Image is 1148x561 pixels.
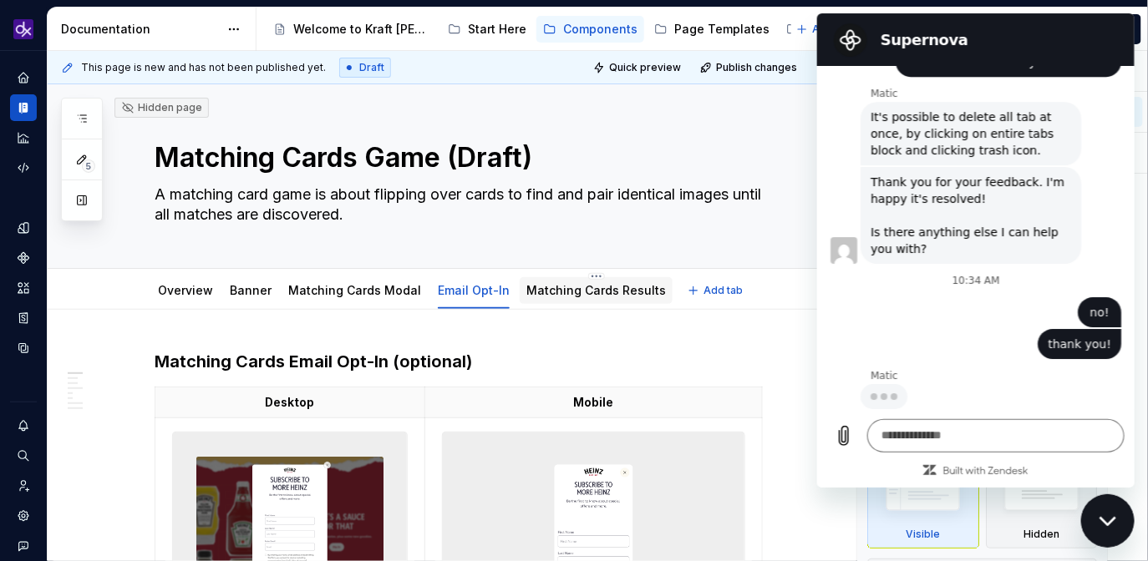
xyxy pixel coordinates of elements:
[282,272,428,307] div: Matching Cards Modal
[648,16,776,43] a: Page Templates
[81,61,326,74] span: This page is new and has not been published yet.
[121,101,202,114] div: Hidden page
[61,21,219,38] div: Documentation
[230,283,272,297] a: Banner
[536,16,644,43] a: Components
[151,138,778,178] textarea: Matching Cards Game (Draft)
[10,533,37,559] button: Contact support
[155,350,781,373] h3: Matching Cards Email Opt-In (optional)
[151,272,220,307] div: Overview
[609,61,681,74] span: Quick preview
[906,528,940,541] div: Visible
[10,215,37,241] a: Design tokens
[431,272,516,307] div: Email Opt-In
[526,283,666,297] a: Matching Cards Results
[165,394,414,411] p: Desktop
[563,21,637,38] div: Components
[695,56,805,79] button: Publish changes
[10,412,37,439] button: Notifications
[438,283,510,297] a: Email Opt-In
[359,61,384,74] span: Draft
[151,181,778,228] textarea: A matching card game is about flipping over cards to find and pair identical images until all mat...
[520,272,673,307] div: Matching Cards Results
[674,21,770,38] div: Page Templates
[780,16,868,43] a: Examples
[435,394,752,411] p: Mobile
[867,447,979,548] div: Visible
[10,473,37,499] a: Invite team
[10,503,37,529] a: Settings
[10,124,37,151] a: Analytics
[10,335,37,361] a: Data sources
[683,279,750,302] button: Add tab
[267,16,438,43] a: Welcome to Kraft [PERSON_NAME]
[817,13,1135,488] iframe: Messaging window
[10,64,37,91] a: Home
[223,272,278,307] div: Banner
[716,61,797,74] span: Publish changes
[10,245,37,271] a: Components
[1081,494,1135,548] iframe: Button to launch messaging window, conversation in progress
[468,21,526,38] div: Start Here
[1024,528,1059,541] div: Hidden
[10,154,37,181] a: Code automation
[441,16,533,43] a: Start Here
[986,447,1098,548] div: Hidden
[791,18,854,41] button: Add
[293,21,431,38] div: Welcome to Kraft [PERSON_NAME]
[10,305,37,331] a: Storybook stories
[267,13,788,46] div: Page tree
[158,283,213,297] a: Overview
[10,94,37,121] a: Documentation
[812,23,833,36] span: Add
[10,442,37,469] button: Search ⌘K
[588,56,688,79] button: Quick preview
[288,283,421,297] a: Matching Cards Modal
[10,275,37,301] a: Assets
[82,159,95,173] span: 5
[704,284,743,297] span: Add tab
